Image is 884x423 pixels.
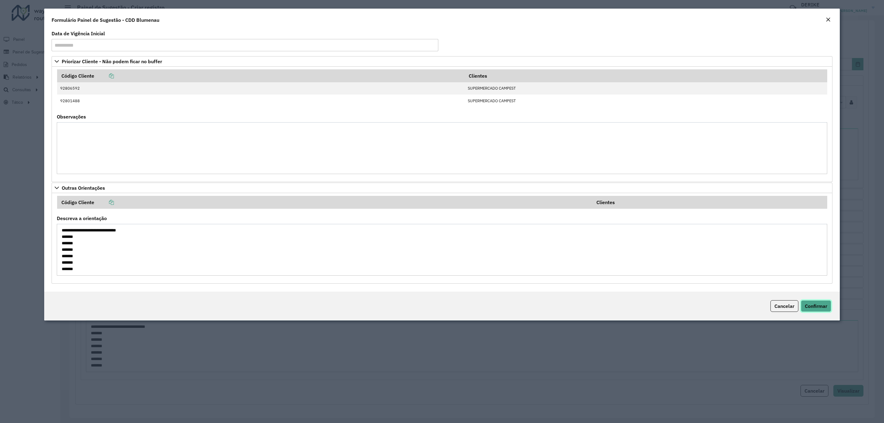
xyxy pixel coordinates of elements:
[57,69,465,82] th: Código Cliente
[57,82,465,95] td: 92806592
[464,69,827,82] th: Clientes
[592,196,827,209] th: Clientes
[62,185,105,190] span: Outras Orientações
[824,16,832,24] button: Close
[57,113,86,120] label: Observações
[464,82,827,95] td: SUPERMERCADO CAMPEST
[774,303,794,309] span: Cancelar
[801,300,831,312] button: Confirmar
[57,215,107,222] label: Descreva a orientação
[464,95,827,107] td: SUPERMERCADO CAMPEST
[57,95,465,107] td: 92801488
[52,30,105,37] label: Data de Vigência Inicial
[52,183,832,193] a: Outras Orientações
[94,199,114,205] a: Copiar
[94,73,114,79] a: Copiar
[805,303,827,309] span: Confirmar
[52,67,832,182] div: Priorizar Cliente - Não podem ficar no buffer
[770,300,798,312] button: Cancelar
[52,56,832,67] a: Priorizar Cliente - Não podem ficar no buffer
[62,59,162,64] span: Priorizar Cliente - Não podem ficar no buffer
[52,16,159,24] h4: Formulário Painel de Sugestão - CDD Blumenau
[52,193,832,284] div: Outras Orientações
[57,196,592,209] th: Código Cliente
[826,17,831,22] em: Fechar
